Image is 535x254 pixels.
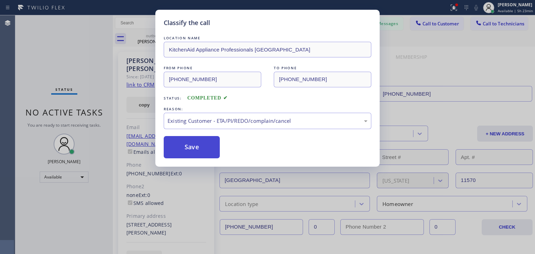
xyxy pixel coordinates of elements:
[164,34,371,42] div: LOCATION NAME
[164,136,220,158] button: Save
[164,64,261,72] div: FROM PHONE
[164,96,182,101] span: Status:
[164,105,371,113] div: REASON:
[187,95,228,101] span: COMPLETED
[164,18,210,27] h5: Classify the call
[274,64,371,72] div: TO PHONE
[164,72,261,87] input: From phone
[168,117,367,125] div: Existing Customer - ETA/PI/REDO/complain/cancel
[274,72,371,87] input: To phone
